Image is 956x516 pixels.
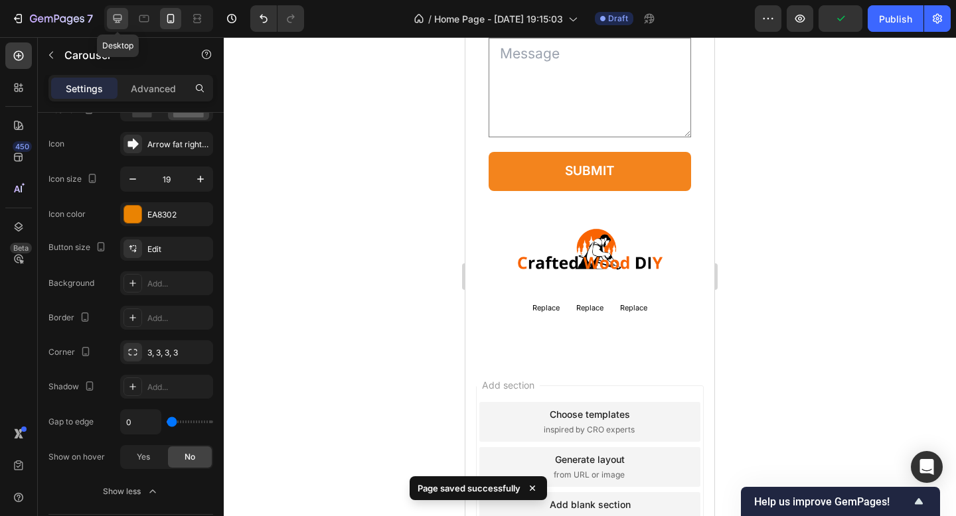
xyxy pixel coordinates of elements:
[147,347,210,359] div: 3, 3, 3, 3
[13,141,32,152] div: 450
[103,485,159,498] div: Show less
[147,312,210,324] div: Add...
[48,480,213,503] button: Show less
[48,416,94,428] div: Gap to edge
[418,482,520,495] p: Page saved successfully
[10,243,32,253] div: Beta
[5,5,99,32] button: 7
[48,378,98,396] div: Shadow
[147,278,210,290] div: Add...
[137,451,150,463] span: Yes
[48,138,64,150] div: Icon
[754,495,911,508] span: Help us improve GemPages!
[74,477,173,489] span: then drag & drop elements
[608,13,628,25] span: Draft
[465,37,714,516] iframe: Design area
[121,410,161,434] input: Auto
[911,451,943,483] div: Open Intercom Messenger
[66,82,103,96] p: Settings
[48,239,109,257] div: Button size
[868,5,923,32] button: Publish
[147,243,210,255] div: Edit
[754,493,927,509] button: Show survey - Help us improve GemPages!
[879,12,912,26] div: Publish
[434,12,563,26] span: Home Page - [DATE] 19:15:03
[147,139,210,151] div: Arrow fat right filled
[64,47,177,63] p: Carousel
[131,82,176,96] p: Advanced
[48,170,100,188] div: Icon size
[428,12,432,26] span: /
[185,451,195,463] span: No
[147,209,210,221] div: EA8302
[48,208,86,220] div: Icon color
[48,344,94,361] div: Corner
[48,277,94,289] div: Background
[48,451,105,463] div: Show on hover
[48,309,93,327] div: Border
[250,5,304,32] div: Undo/Redo
[147,381,210,393] div: Add...
[87,11,93,27] p: 7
